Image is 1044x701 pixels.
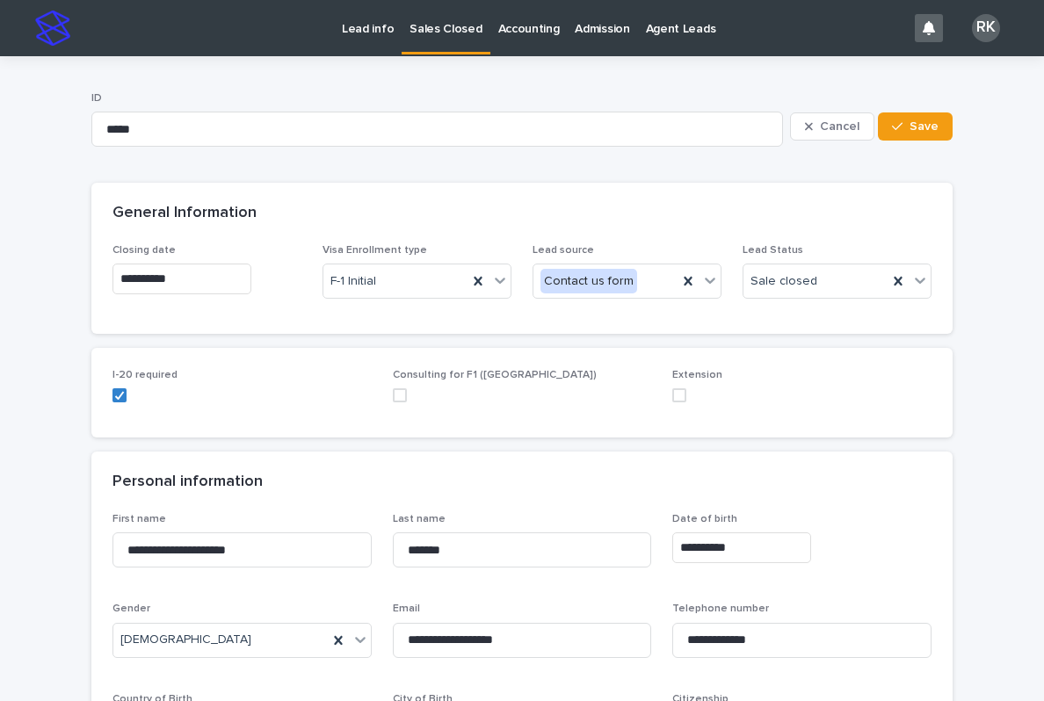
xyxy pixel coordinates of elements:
span: Closing date [112,245,176,256]
div: RK [972,14,1000,42]
span: ID [91,93,102,104]
span: Date of birth [672,514,737,524]
span: Cancel [820,120,859,133]
span: Telephone number [672,603,769,614]
h2: General Information [112,204,257,223]
span: F-1 Initial [330,272,376,291]
h2: Personal information [112,473,263,492]
button: Cancel [790,112,874,141]
img: stacker-logo-s-only.png [35,11,70,46]
span: Lead Status [743,245,803,256]
span: Extension [672,370,722,380]
button: Save [878,112,953,141]
span: Save [910,120,939,133]
span: Lead source [533,245,594,256]
span: Gender [112,603,150,614]
span: First name [112,514,166,524]
span: I-20 required [112,370,178,380]
span: [DEMOGRAPHIC_DATA] [120,631,251,649]
div: Contact us form [540,269,637,294]
span: Visa Enrollment type [323,245,427,256]
span: Email [393,603,420,614]
span: Sale closed [750,272,817,291]
span: Last name [393,514,446,524]
span: Consulting for F1 ([GEOGRAPHIC_DATA]) [393,370,597,380]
